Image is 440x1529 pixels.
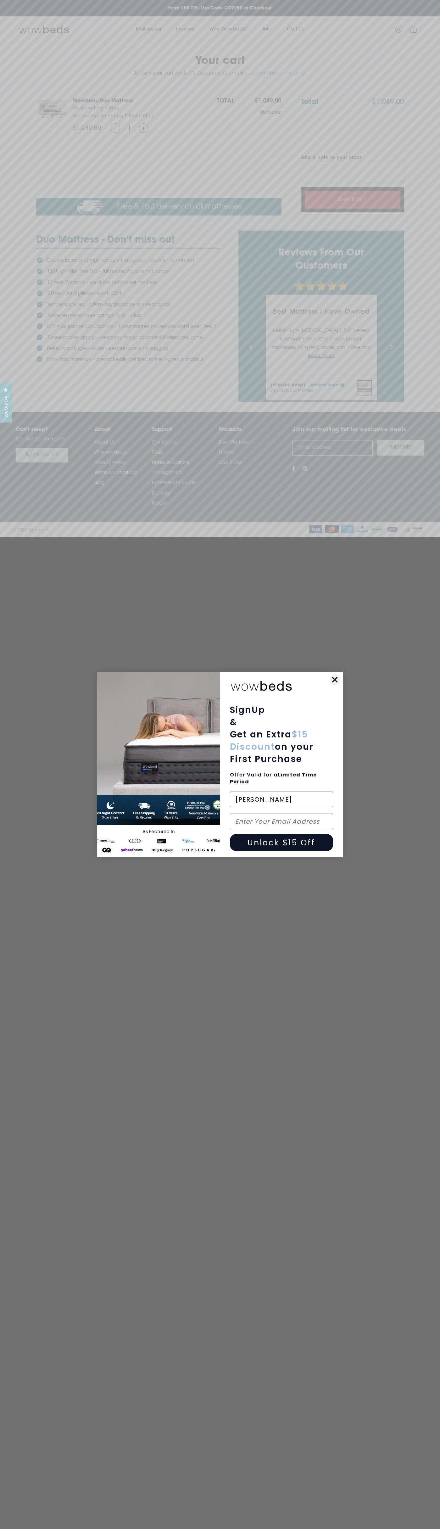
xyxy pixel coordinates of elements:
[97,672,220,857] img: 654b37c0-041b-4dc1-9035-2cedd1fa2a67.jpeg
[230,771,317,785] span: Limited Time Period
[230,728,308,753] span: $15 Discount
[230,814,333,829] input: Enter Your Email Address
[329,674,340,685] button: Close dialog
[230,771,317,785] span: Offer Valid for a
[230,716,237,728] span: &
[230,792,333,807] input: First Name
[230,676,293,694] img: wowbeds-logo-2
[230,704,265,716] span: SignUp
[2,395,10,418] span: Reviews
[230,728,314,765] span: Get an Extra on your First Purchase
[230,834,333,851] button: Unlock $15 Off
